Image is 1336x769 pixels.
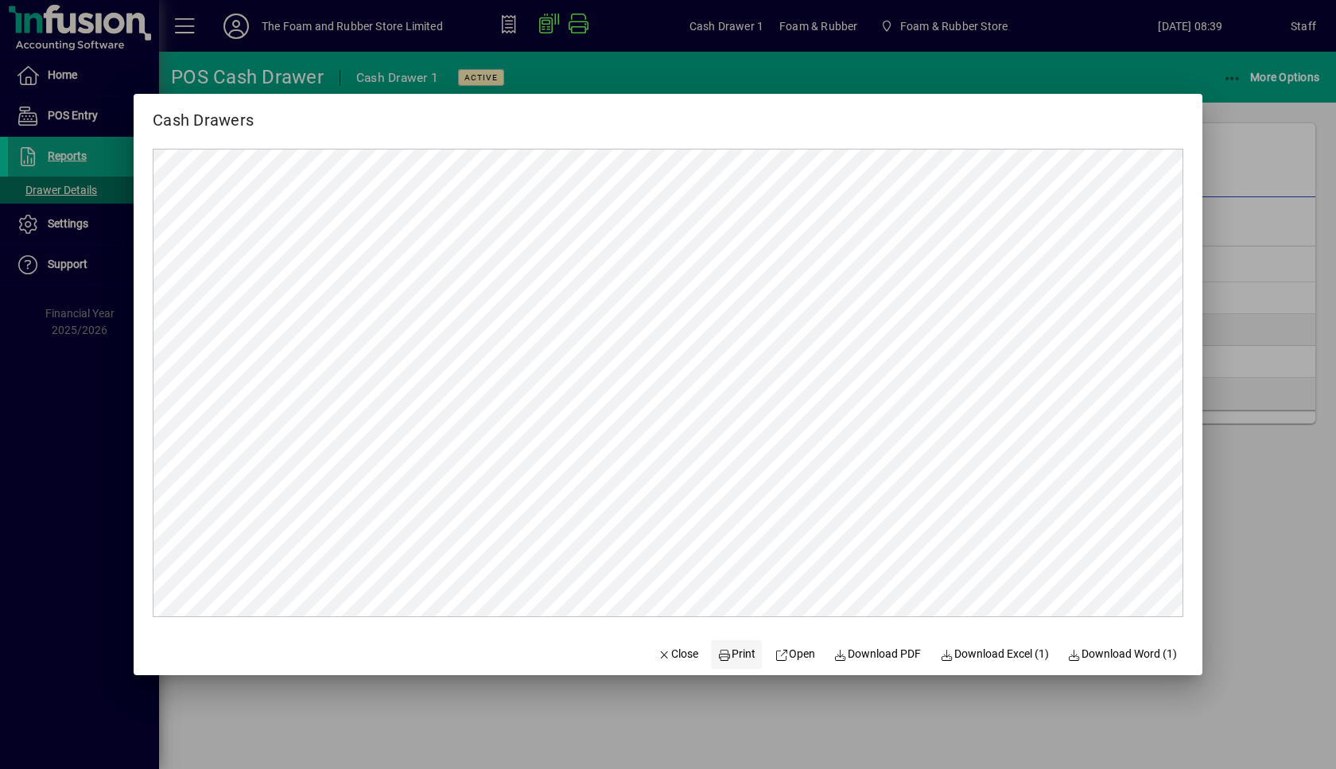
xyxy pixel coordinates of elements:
[834,646,922,662] span: Download PDF
[711,640,762,669] button: Print
[934,640,1055,669] button: Download Excel (1)
[940,646,1049,662] span: Download Excel (1)
[651,640,705,669] button: Close
[1068,646,1178,662] span: Download Word (1)
[658,646,699,662] span: Close
[1062,640,1184,669] button: Download Word (1)
[775,646,815,662] span: Open
[828,640,928,669] a: Download PDF
[134,94,273,133] h2: Cash Drawers
[717,646,755,662] span: Print
[768,640,821,669] a: Open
